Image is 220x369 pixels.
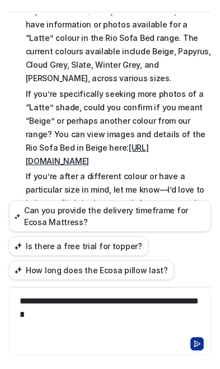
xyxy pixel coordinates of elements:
p: If you’re specifically seeking more photos of a “Latte” shade, could you confirm if you meant “Be... [26,87,211,168]
button: Can you provide the delivery timeframe for Ecosa Mattress? [9,200,211,232]
a: [URL][DOMAIN_NAME] [26,143,149,166]
button: Is there a free trial for topper? [9,236,148,256]
p: If you’re after a different colour or have a particular size in mind, let me know—I’d love to hel... [26,170,211,210]
button: How long does the Ecosa pillow last? [9,260,174,280]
